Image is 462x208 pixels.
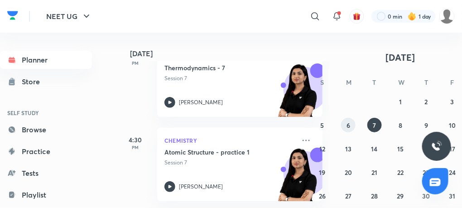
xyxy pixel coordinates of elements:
[445,189,460,203] button: October 31, 2025
[315,141,330,156] button: October 12, 2025
[398,78,404,87] abbr: Wednesday
[371,192,378,200] abbr: October 28, 2025
[419,141,433,156] button: October 16, 2025
[393,94,408,109] button: October 1, 2025
[345,168,352,177] abbr: October 20, 2025
[367,189,382,203] button: October 28, 2025
[319,168,326,177] abbr: October 19, 2025
[315,118,330,132] button: October 5, 2025
[367,118,382,132] button: October 7, 2025
[321,78,324,87] abbr: Sunday
[449,192,456,200] abbr: October 31, 2025
[393,165,408,179] button: October 22, 2025
[445,141,460,156] button: October 17, 2025
[7,9,18,22] img: Company Logo
[341,118,356,132] button: October 6, 2025
[367,165,382,179] button: October 21, 2025
[117,60,154,66] p: PM
[315,189,330,203] button: October 26, 2025
[41,7,97,25] button: NEET UG
[164,63,277,73] h5: Thermodynamics - 7
[117,145,154,150] p: PM
[341,189,356,203] button: October 27, 2025
[345,192,351,200] abbr: October 27, 2025
[399,121,402,130] abbr: October 8, 2025
[371,168,377,177] abbr: October 21, 2025
[386,51,415,63] span: [DATE]
[130,50,332,58] h4: [DATE]
[179,98,223,106] p: [PERSON_NAME]
[341,165,356,179] button: October 20, 2025
[164,159,295,167] p: Session 7
[353,12,361,20] img: avatar
[399,97,402,106] abbr: October 1, 2025
[419,165,433,179] button: October 23, 2025
[445,165,460,179] button: October 24, 2025
[431,141,442,152] img: ttu
[393,118,408,132] button: October 8, 2025
[449,121,456,130] abbr: October 10, 2025
[117,135,154,145] h5: 4:30
[423,145,429,153] abbr: October 16, 2025
[439,9,455,24] img: VAISHNAVI DWIVEDI
[350,9,364,24] button: avatar
[164,74,295,82] p: Session 7
[22,76,45,87] div: Store
[445,118,460,132] button: October 10, 2025
[345,145,351,153] abbr: October 13, 2025
[424,78,428,87] abbr: Thursday
[419,118,433,132] button: October 9, 2025
[341,141,356,156] button: October 13, 2025
[373,121,376,130] abbr: October 7, 2025
[393,141,408,156] button: October 15, 2025
[419,189,433,203] button: October 30, 2025
[179,183,223,191] p: [PERSON_NAME]
[346,121,350,130] abbr: October 6, 2025
[393,189,408,203] button: October 29, 2025
[451,78,454,87] abbr: Friday
[423,168,430,177] abbr: October 23, 2025
[164,148,277,157] h5: Atomic Structure - practice 1
[449,145,455,153] abbr: October 17, 2025
[315,165,330,179] button: October 19, 2025
[371,145,378,153] abbr: October 14, 2025
[367,141,382,156] button: October 14, 2025
[321,121,324,130] abbr: October 5, 2025
[423,192,430,200] abbr: October 30, 2025
[419,94,433,109] button: October 2, 2025
[346,78,351,87] abbr: Monday
[397,168,404,177] abbr: October 22, 2025
[425,97,428,106] abbr: October 2, 2025
[451,97,454,106] abbr: October 3, 2025
[7,9,18,24] a: Company Logo
[397,145,404,153] abbr: October 15, 2025
[424,121,428,130] abbr: October 9, 2025
[164,135,295,146] p: Chemistry
[408,12,417,21] img: streak
[445,94,460,109] button: October 3, 2025
[273,63,322,126] img: unacademy
[319,192,326,200] abbr: October 26, 2025
[319,145,325,153] abbr: October 12, 2025
[397,192,404,200] abbr: October 29, 2025
[373,78,376,87] abbr: Tuesday
[449,168,456,177] abbr: October 24, 2025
